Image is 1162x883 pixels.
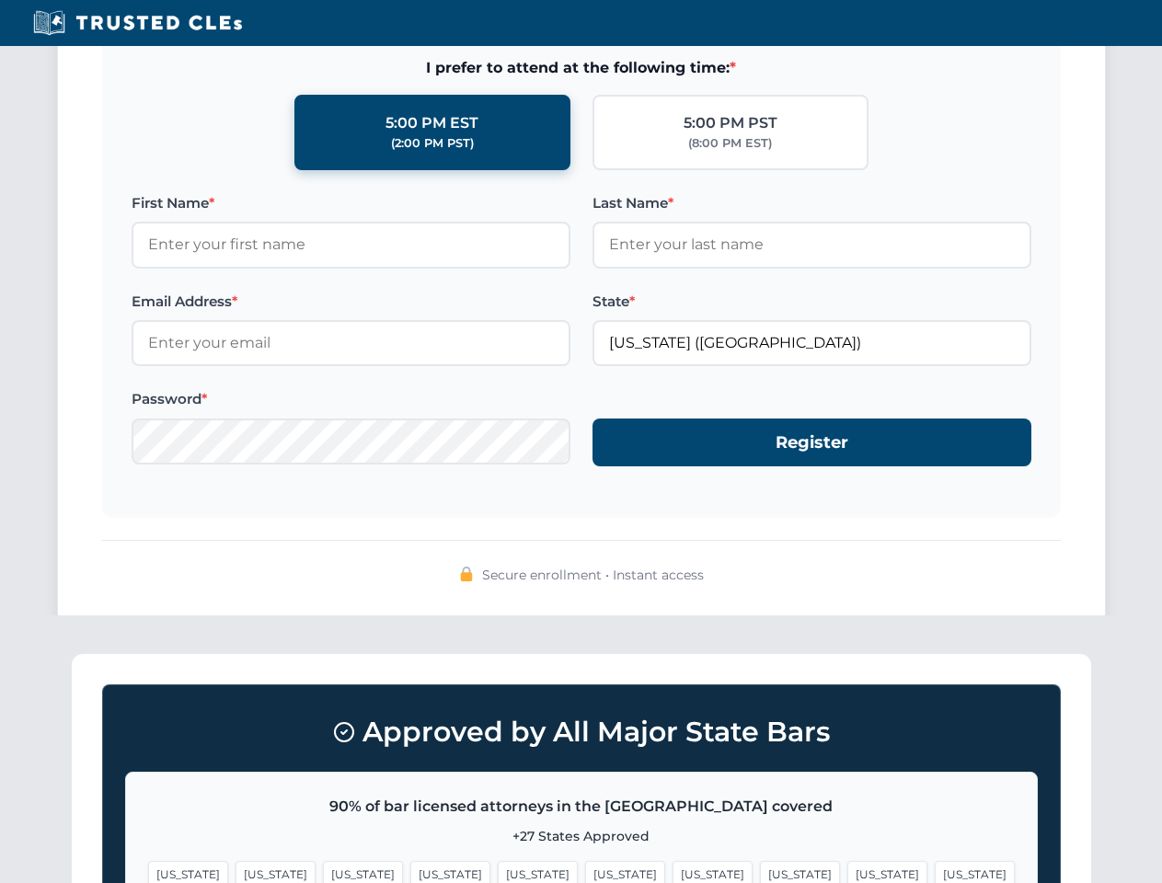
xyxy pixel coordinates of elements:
[132,192,570,214] label: First Name
[125,707,1038,757] h3: Approved by All Major State Bars
[684,111,777,135] div: 5:00 PM PST
[593,222,1031,268] input: Enter your last name
[593,192,1031,214] label: Last Name
[132,320,570,366] input: Enter your email
[391,134,474,153] div: (2:00 PM PST)
[593,419,1031,467] button: Register
[132,222,570,268] input: Enter your first name
[132,56,1031,80] span: I prefer to attend at the following time:
[459,567,474,581] img: 🔒
[482,565,704,585] span: Secure enrollment • Instant access
[132,291,570,313] label: Email Address
[593,291,1031,313] label: State
[148,826,1015,846] p: +27 States Approved
[688,134,772,153] div: (8:00 PM EST)
[385,111,478,135] div: 5:00 PM EST
[593,320,1031,366] input: Louisiana (LA)
[148,795,1015,819] p: 90% of bar licensed attorneys in the [GEOGRAPHIC_DATA] covered
[28,9,247,37] img: Trusted CLEs
[132,388,570,410] label: Password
